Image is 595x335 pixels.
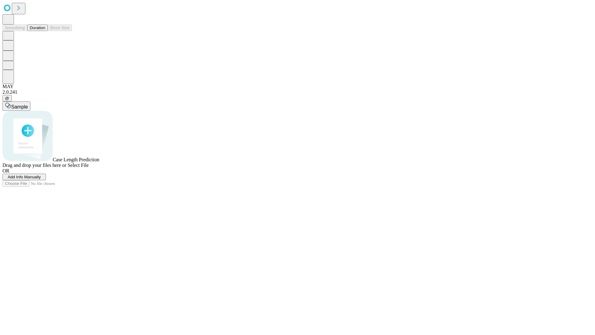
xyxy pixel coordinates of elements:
[2,163,66,168] span: Drag and drop your files here or
[53,157,99,162] span: Case Length Prediction
[2,174,46,180] button: Add Info Manually
[5,96,9,100] span: @
[2,25,27,31] button: Smoothing
[2,95,12,101] button: @
[48,25,72,31] button: Block Size
[68,163,89,168] span: Select File
[2,101,30,111] button: Sample
[2,168,9,173] span: OR
[11,104,28,109] span: Sample
[2,84,593,89] div: MAY
[27,25,48,31] button: Duration
[2,89,593,95] div: 2.0.241
[8,175,41,179] span: Add Info Manually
